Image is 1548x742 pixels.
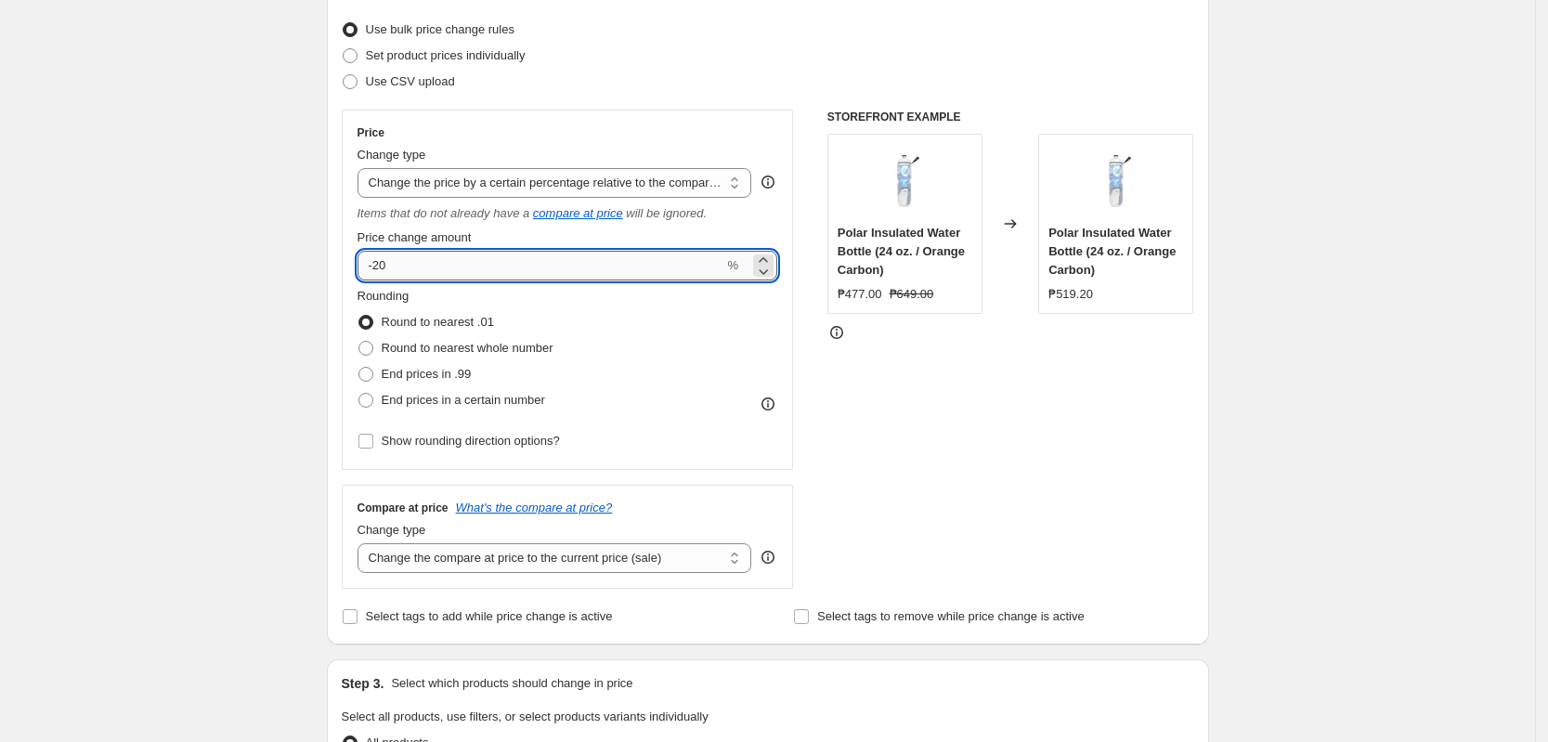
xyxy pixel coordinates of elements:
span: Change type [358,523,426,537]
p: Select which products should change in price [391,674,632,693]
h2: Step 3. [342,674,384,693]
span: Round to nearest .01 [382,315,494,329]
span: Change type [358,148,426,162]
h3: Compare at price [358,501,449,515]
span: Show rounding direction options? [382,434,560,448]
span: Select tags to remove while price change is active [817,609,1085,623]
span: Use bulk price change rules [366,22,514,36]
span: End prices in .99 [382,367,472,381]
span: Round to nearest whole number [382,341,553,355]
img: 174437_a_80x.jpg [867,144,942,218]
button: What's the compare at price? [456,501,613,514]
h6: STOREFRONT EXAMPLE [827,110,1194,124]
span: Set product prices individually [366,48,526,62]
div: help [759,548,777,566]
div: ₱477.00 [838,285,882,304]
span: Select tags to add while price change is active [366,609,613,623]
span: Rounding [358,289,410,303]
h3: Price [358,125,384,140]
div: help [759,173,777,191]
span: Polar Insulated Water Bottle (24 oz. / Orange Carbon) [838,226,965,277]
span: Price change amount [358,230,472,244]
input: -20 [358,251,724,280]
strike: ₱649.00 [890,285,934,304]
span: Select all products, use filters, or select products variants individually [342,709,709,723]
button: compare at price [533,206,623,220]
span: % [727,258,738,272]
img: 174437_a_80x.jpg [1079,144,1153,218]
i: Items that do not already have a [358,206,530,220]
span: Polar Insulated Water Bottle (24 oz. / Orange Carbon) [1048,226,1176,277]
div: ₱519.20 [1048,285,1093,304]
i: will be ignored. [626,206,707,220]
span: Use CSV upload [366,74,455,88]
span: End prices in a certain number [382,393,545,407]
